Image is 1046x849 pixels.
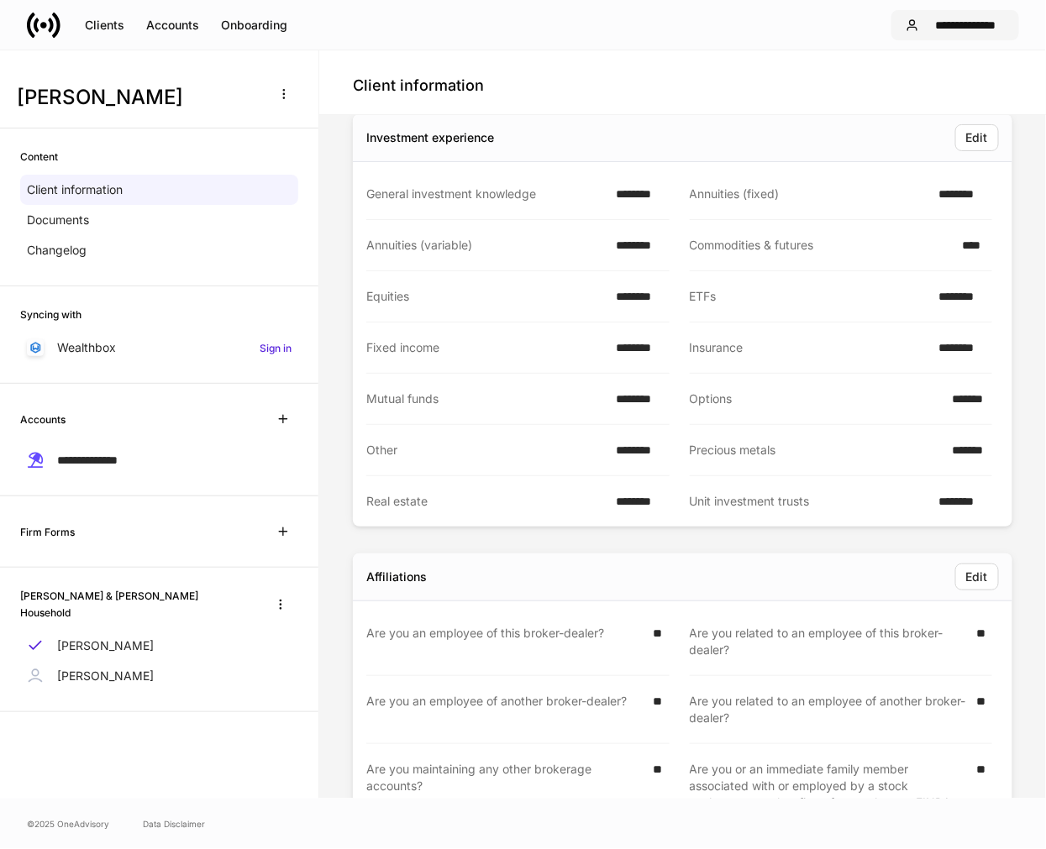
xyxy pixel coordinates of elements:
[955,124,999,151] button: Edit
[690,390,942,407] div: Options
[366,237,606,254] div: Annuities (variable)
[57,637,154,654] p: [PERSON_NAME]
[146,19,199,31] div: Accounts
[966,571,988,583] div: Edit
[20,661,298,691] a: [PERSON_NAME]
[366,693,644,726] div: Are you an employee of another broker-dealer?
[74,12,135,39] button: Clients
[85,19,124,31] div: Clients
[690,493,929,510] div: Unit investment trusts
[27,817,109,831] span: © 2025 OneAdvisory
[690,237,953,254] div: Commodities & futures
[366,569,427,585] div: Affiliations
[690,761,967,828] div: Are you or an immediate family member associated with or employed by a stock exchange, member fir...
[955,563,999,590] button: Edit
[366,761,644,828] div: Are you maintaining any other brokerage accounts?
[690,186,929,202] div: Annuities (fixed)
[366,442,606,459] div: Other
[690,693,967,726] div: Are you related to an employee of another broker-dealer?
[135,12,210,39] button: Accounts
[27,212,89,228] p: Documents
[20,307,81,322] h6: Syncing with
[20,631,298,661] a: [PERSON_NAME]
[366,186,606,202] div: General investment knowledge
[366,288,606,305] div: Equities
[690,288,929,305] div: ETFs
[143,817,205,831] a: Data Disclaimer
[27,242,87,259] p: Changelog
[20,235,298,265] a: Changelog
[17,84,260,111] h3: [PERSON_NAME]
[366,625,644,658] div: Are you an employee of this broker-dealer?
[690,625,967,658] div: Are you related to an employee of this broker-dealer?
[57,339,116,356] p: Wealthbox
[20,588,250,620] h6: [PERSON_NAME] & [PERSON_NAME] Household
[260,340,292,356] h6: Sign in
[27,181,123,198] p: Client information
[20,411,66,427] h6: Accounts
[57,668,154,684] p: [PERSON_NAME]
[20,333,298,363] a: WealthboxSign in
[210,12,298,39] button: Onboarding
[366,493,606,510] div: Real estate
[366,339,606,356] div: Fixed income
[20,205,298,235] a: Documents
[366,129,494,146] div: Investment experience
[20,524,75,540] h6: Firm Forms
[353,76,484,96] h4: Client information
[366,390,606,407] div: Mutual funds
[20,149,58,165] h6: Content
[690,339,929,356] div: Insurance
[966,132,988,144] div: Edit
[20,175,298,205] a: Client information
[690,442,942,459] div: Precious metals
[221,19,287,31] div: Onboarding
